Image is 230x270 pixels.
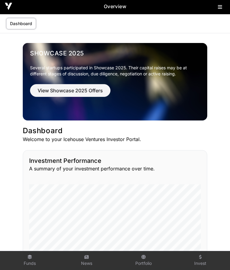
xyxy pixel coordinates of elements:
p: A summary of your investment performance over time. [29,165,201,172]
a: View Showcase 2025 Offers [30,90,110,96]
p: Welcome to your Icehouse Ventures Investor Portal. [23,136,207,143]
a: Funds [4,252,56,269]
a: Showcase 2025 [30,49,200,58]
button: View Showcase 2025 Offers [30,84,110,97]
h1: Dashboard [23,126,207,136]
iframe: Chat Widget [200,241,230,270]
img: Showcase 2025 [23,43,207,120]
a: Dashboard [6,18,36,29]
img: Icehouse Ventures Logo [5,3,12,10]
a: News [61,252,113,269]
h2: Investment Performance [29,156,201,165]
h2: Overview [12,3,218,10]
a: Portfolio [117,252,170,269]
a: Invest [174,252,227,269]
p: Several startups participated in Showcase 2025. Their capital raises may be at different stages o... [30,65,200,77]
span: View Showcase 2025 Offers [38,87,103,94]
